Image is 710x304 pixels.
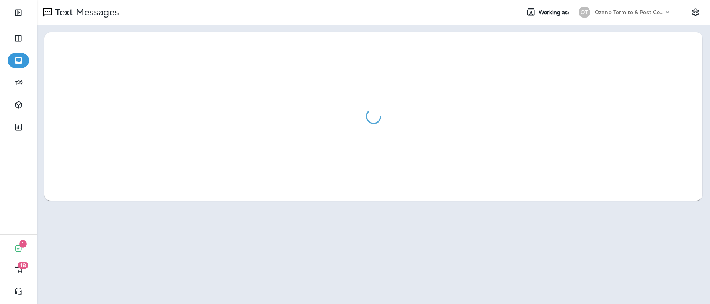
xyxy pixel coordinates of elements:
span: Working as: [539,9,571,16]
button: Settings [689,5,702,19]
span: 18 [18,262,28,269]
div: OT [579,7,590,18]
p: Ozane Termite & Pest Control [595,9,664,15]
button: 18 [8,262,29,278]
button: 1 [8,241,29,256]
p: Text Messages [52,7,119,18]
span: 1 [19,240,27,248]
button: Expand Sidebar [8,5,29,20]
